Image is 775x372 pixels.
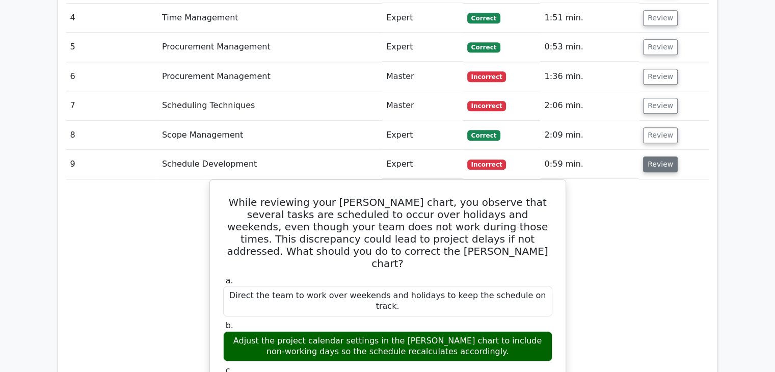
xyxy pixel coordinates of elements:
td: 5 [66,33,158,62]
td: 0:59 min. [540,150,639,179]
span: Incorrect [467,71,506,82]
td: 8 [66,121,158,150]
div: Adjust the project calendar settings in the [PERSON_NAME] chart to include non-working days so th... [223,331,552,362]
button: Review [643,98,678,114]
td: Expert [382,121,463,150]
td: 1:51 min. [540,4,639,33]
td: 9 [66,150,158,179]
td: Scope Management [158,121,382,150]
td: Expert [382,150,463,179]
h5: While reviewing your [PERSON_NAME] chart, you observe that several tasks are scheduled to occur o... [222,196,553,270]
span: Correct [467,13,500,23]
span: Correct [467,42,500,52]
td: Master [382,62,463,91]
span: a. [226,276,233,285]
button: Review [643,39,678,55]
td: 7 [66,91,158,120]
td: Scheduling Techniques [158,91,382,120]
td: Expert [382,33,463,62]
div: Direct the team to work over weekends and holidays to keep the schedule on track. [223,286,552,316]
td: 4 [66,4,158,33]
td: 2:06 min. [540,91,639,120]
td: Time Management [158,4,382,33]
td: Schedule Development [158,150,382,179]
td: Expert [382,4,463,33]
td: 0:53 min. [540,33,639,62]
td: 6 [66,62,158,91]
td: Master [382,91,463,120]
span: Incorrect [467,160,506,170]
button: Review [643,156,678,172]
span: Correct [467,130,500,140]
td: Procurement Management [158,33,382,62]
button: Review [643,10,678,26]
td: 2:09 min. [540,121,639,150]
td: Procurement Management [158,62,382,91]
button: Review [643,127,678,143]
span: Incorrect [467,101,506,111]
span: b. [226,321,233,330]
button: Review [643,69,678,85]
td: 1:36 min. [540,62,639,91]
